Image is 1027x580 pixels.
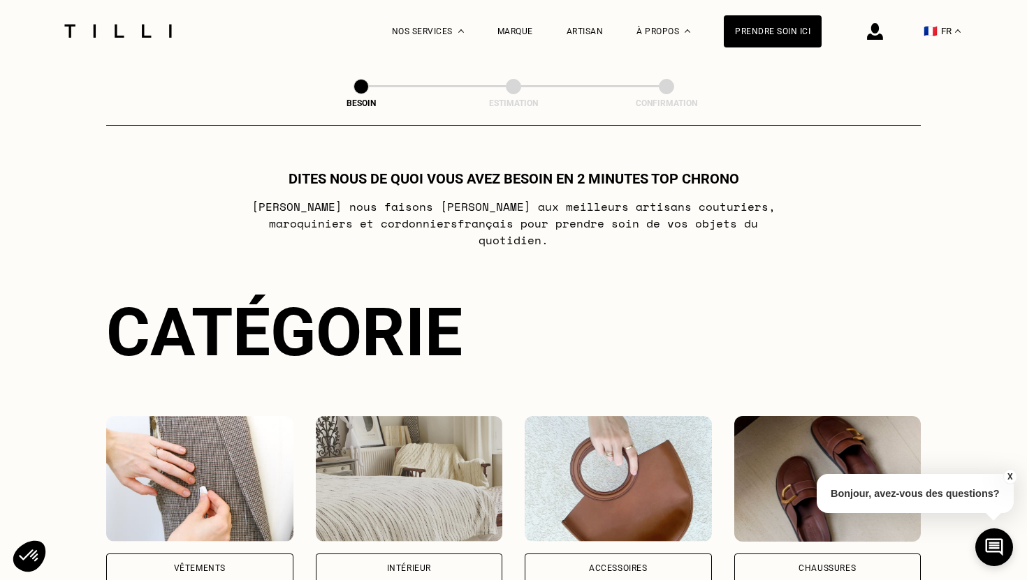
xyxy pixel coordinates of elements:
[458,29,464,33] img: Menu déroulant
[289,170,739,187] h1: Dites nous de quoi vous avez besoin en 2 minutes top chrono
[597,98,736,108] div: Confirmation
[387,564,431,572] div: Intérieur
[567,27,604,36] a: Artisan
[867,23,883,40] img: icône connexion
[799,564,856,572] div: Chaussures
[734,416,922,542] img: Chaussures
[237,198,791,248] p: [PERSON_NAME] nous faisons [PERSON_NAME] aux meilleurs artisans couturiers , maroquiniers et cord...
[444,98,583,108] div: Estimation
[59,24,177,38] img: Logo du service de couturière Tilli
[924,24,938,38] span: 🇫🇷
[724,15,822,47] a: Prendre soin ici
[106,293,921,371] div: Catégorie
[174,564,226,572] div: Vêtements
[291,98,431,108] div: Besoin
[685,29,690,33] img: Menu déroulant à propos
[817,474,1014,513] p: Bonjour, avez-vous des questions?
[106,416,293,542] img: Vêtements
[525,416,712,542] img: Accessoires
[497,27,533,36] a: Marque
[316,416,503,542] img: Intérieur
[589,564,648,572] div: Accessoires
[955,29,961,33] img: menu déroulant
[1003,469,1017,484] button: X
